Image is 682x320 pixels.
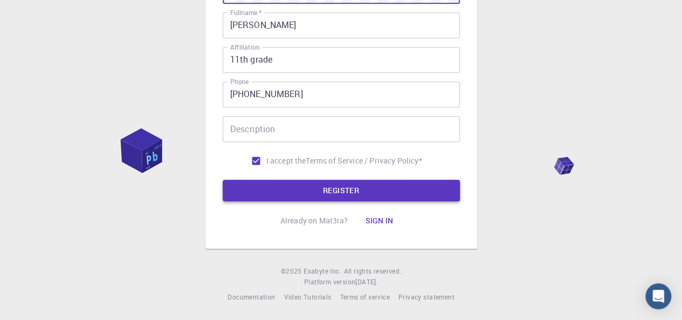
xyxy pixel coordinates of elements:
a: Exabyte Inc. [304,266,341,277]
span: Terms of service [340,292,389,301]
span: [DATE] . [355,277,378,286]
a: Terms of service [340,292,389,303]
label: Phone [230,77,249,86]
a: Documentation [228,292,275,303]
span: Documentation [228,292,275,301]
span: Platform version [304,277,355,288]
span: Video Tutorials [284,292,331,301]
a: [DATE]. [355,277,378,288]
label: Fullname [230,8,261,17]
button: REGISTER [223,180,460,201]
span: Exabyte Inc. [304,267,341,275]
span: I accept the [266,155,306,166]
button: Sign in [356,210,402,232]
p: Terms of Service / Privacy Policy * [306,155,422,166]
label: Affiliation [230,43,259,52]
a: Terms of Service / Privacy Policy* [306,155,422,166]
span: All rights reserved. [343,266,401,277]
a: Privacy statement [398,292,454,303]
div: Open Intercom Messenger [645,283,671,309]
span: Privacy statement [398,292,454,301]
a: Video Tutorials [284,292,331,303]
p: Already on Mat3ra? [280,215,348,226]
span: © 2025 [281,266,304,277]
